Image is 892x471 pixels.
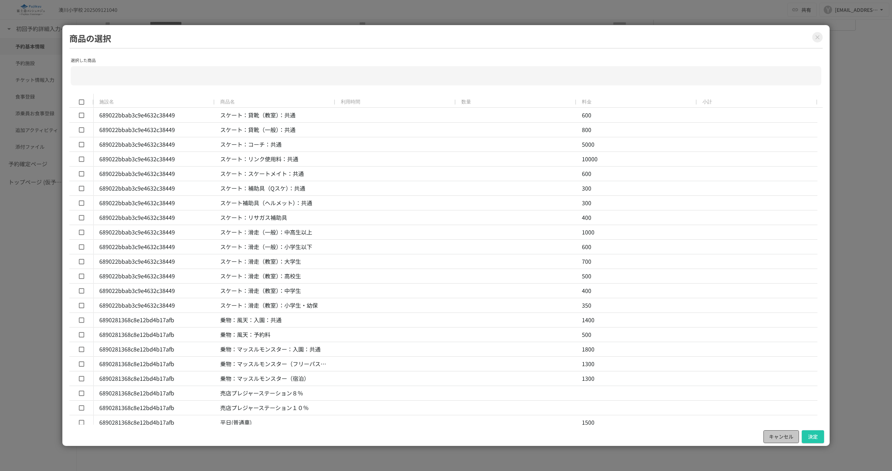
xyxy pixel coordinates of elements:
span: 利用時間 [341,99,360,105]
p: 400 [582,286,691,295]
p: 400 [582,213,691,222]
p: 500 [582,330,691,339]
p: 689022bbab3c9e4632c38449 [99,286,209,295]
p: 689022bbab3c9e4632c38449 [99,272,209,281]
p: 1000 [582,228,691,237]
p: 1300 [582,374,691,383]
p: 800 [582,125,691,134]
p: 689022bbab3c9e4632c38449 [99,228,209,237]
span: 小計 [702,99,712,105]
p: 1300 [582,360,691,369]
p: 1500 [582,418,691,427]
p: スケート：リンク使用料：共通 [220,155,330,164]
p: 6890281368c8e12bd4b17afb [99,403,209,412]
p: スケート：貸靴（教室）：共通 [220,111,330,120]
p: 6890281368c8e12bd4b17afb [99,418,209,427]
p: 600 [582,169,691,178]
p: 300 [582,199,691,208]
p: スケート：滑走（一般）：中高生以上 [220,228,330,237]
p: スケート：補助具（Qスケ）：共通 [220,184,330,193]
p: 乗物：マッスルモンスター（フリーパス購入） [220,360,330,369]
p: スケート：滑走（教室）：中学生 [220,286,330,295]
p: スケート：コーチ：共通 [220,140,330,149]
p: 乗物：風天：予約料 [220,330,330,339]
p: 689022bbab3c9e4632c38449 [99,155,209,164]
p: スケート：滑走（教室）：小学生・幼保 [220,301,330,310]
p: スケート：滑走（教室）：高校生 [220,272,330,281]
p: 689022bbab3c9e4632c38449 [99,111,209,120]
button: 決定 [802,430,824,443]
p: 500 [582,272,691,281]
p: 10000 [582,155,691,164]
p: 5000 [582,140,691,149]
p: 売店プレジャーステーション８％ [220,389,330,398]
p: 1400 [582,316,691,325]
p: 6890281368c8e12bd4b17afb [99,389,209,398]
p: 689022bbab3c9e4632c38449 [99,140,209,149]
p: 乗物：マッスルモンスター（宿泊） [220,374,330,383]
p: 1800 [582,345,691,354]
p: スケート：滑走（教室）：大学生 [220,257,330,266]
h2: 商品の選択 [69,32,823,48]
p: 689022bbab3c9e4632c38449 [99,213,209,222]
p: 乗物：マッスルモンスター：入園：共通 [220,345,330,354]
p: 選択した商品 [71,57,821,63]
p: 689022bbab3c9e4632c38449 [99,301,209,310]
p: 689022bbab3c9e4632c38449 [99,242,209,252]
p: 6890281368c8e12bd4b17afb [99,330,209,339]
p: スケート：滑走（一般）：小学生以下 [220,242,330,252]
span: 数量 [461,99,471,105]
p: 600 [582,242,691,252]
p: 6890281368c8e12bd4b17afb [99,374,209,383]
p: 700 [582,257,691,266]
p: 689022bbab3c9e4632c38449 [99,184,209,193]
p: 6890281368c8e12bd4b17afb [99,360,209,369]
p: 6890281368c8e12bd4b17afb [99,316,209,325]
p: 600 [582,111,691,120]
p: 乗物：風天：入園：共通 [220,316,330,325]
p: スケート：リサガス補助具 [220,213,330,222]
p: スケート：スケートメイト：共通 [220,169,330,178]
span: 施設名 [99,99,114,105]
p: 689022bbab3c9e4632c38449 [99,125,209,134]
p: 300 [582,184,691,193]
p: スケート：貸靴（一般）：共通 [220,125,330,134]
p: 平日(普通車) [220,418,330,427]
p: 689022bbab3c9e4632c38449 [99,199,209,208]
p: 689022bbab3c9e4632c38449 [99,257,209,266]
button: キャンセル [763,430,799,443]
p: 6890281368c8e12bd4b17afb [99,345,209,354]
p: スケート補助具（ヘルメット）：共通 [220,199,330,208]
p: 689022bbab3c9e4632c38449 [99,169,209,178]
span: 商品名 [220,99,235,105]
span: 料金 [582,99,592,105]
p: 売店プレジャーステーション１０％ [220,403,330,412]
button: Close modal [812,32,823,43]
p: 350 [582,301,691,310]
